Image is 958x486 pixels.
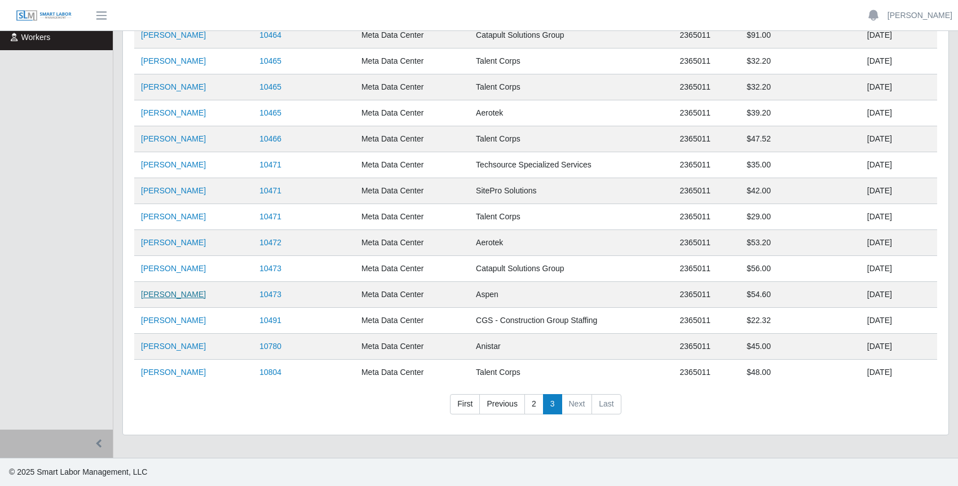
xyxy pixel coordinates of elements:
[355,230,469,256] td: Meta Data Center
[860,308,937,334] td: [DATE]
[469,334,673,360] td: Anistar
[259,108,281,117] a: 10465
[259,134,281,143] a: 10466
[673,204,740,230] td: 2365011
[16,10,72,22] img: SLM Logo
[740,360,860,386] td: $48.00
[21,33,51,42] span: Workers
[141,238,206,247] a: [PERSON_NAME]
[860,360,937,386] td: [DATE]
[259,316,281,325] a: 10491
[673,100,740,126] td: 2365011
[673,152,740,178] td: 2365011
[259,342,281,351] a: 10780
[740,22,860,48] td: $91.00
[740,256,860,282] td: $56.00
[740,334,860,360] td: $45.00
[141,82,206,91] a: [PERSON_NAME]
[9,467,147,476] span: © 2025 Smart Labor Management, LLC
[259,238,281,247] a: 10472
[673,256,740,282] td: 2365011
[355,22,469,48] td: Meta Data Center
[479,394,524,414] a: Previous
[469,204,673,230] td: Talent Corps
[469,48,673,74] td: Talent Corps
[355,204,469,230] td: Meta Data Center
[860,74,937,100] td: [DATE]
[141,212,206,221] a: [PERSON_NAME]
[740,282,860,308] td: $54.60
[543,394,562,414] a: 3
[355,74,469,100] td: Meta Data Center
[673,230,740,256] td: 2365011
[740,308,860,334] td: $22.32
[740,100,860,126] td: $39.20
[355,308,469,334] td: Meta Data Center
[740,74,860,100] td: $32.20
[469,126,673,152] td: Talent Corps
[469,360,673,386] td: Talent Corps
[355,152,469,178] td: Meta Data Center
[259,368,281,377] a: 10804
[469,22,673,48] td: Catapult Solutions Group
[141,290,206,299] a: [PERSON_NAME]
[860,230,937,256] td: [DATE]
[355,48,469,74] td: Meta Data Center
[141,108,206,117] a: [PERSON_NAME]
[259,82,281,91] a: 10465
[141,56,206,65] a: [PERSON_NAME]
[860,48,937,74] td: [DATE]
[141,160,206,169] a: [PERSON_NAME]
[673,48,740,74] td: 2365011
[355,334,469,360] td: Meta Data Center
[860,22,937,48] td: [DATE]
[469,282,673,308] td: Aspen
[259,212,281,221] a: 10471
[355,178,469,204] td: Meta Data Center
[469,230,673,256] td: Aerotek
[740,48,860,74] td: $32.20
[673,282,740,308] td: 2365011
[860,178,937,204] td: [DATE]
[673,334,740,360] td: 2365011
[860,334,937,360] td: [DATE]
[141,368,206,377] a: [PERSON_NAME]
[740,178,860,204] td: $42.00
[673,178,740,204] td: 2365011
[355,100,469,126] td: Meta Data Center
[469,308,673,334] td: CGS - Construction Group Staffing
[469,178,673,204] td: SitePro Solutions
[355,126,469,152] td: Meta Data Center
[259,160,281,169] a: 10471
[469,74,673,100] td: Talent Corps
[860,126,937,152] td: [DATE]
[860,152,937,178] td: [DATE]
[259,56,281,65] a: 10465
[259,30,281,39] a: 10464
[259,264,281,273] a: 10473
[673,22,740,48] td: 2365011
[860,100,937,126] td: [DATE]
[141,134,206,143] a: [PERSON_NAME]
[141,316,206,325] a: [PERSON_NAME]
[141,342,206,351] a: [PERSON_NAME]
[740,126,860,152] td: $47.52
[469,152,673,178] td: Techsource Specialized Services
[141,264,206,273] a: [PERSON_NAME]
[259,186,281,195] a: 10471
[888,10,952,21] a: [PERSON_NAME]
[355,360,469,386] td: Meta Data Center
[450,394,480,414] a: First
[469,256,673,282] td: Catapult Solutions Group
[673,360,740,386] td: 2365011
[740,204,860,230] td: $29.00
[524,394,544,414] a: 2
[469,100,673,126] td: Aerotek
[740,152,860,178] td: $35.00
[860,256,937,282] td: [DATE]
[673,308,740,334] td: 2365011
[673,126,740,152] td: 2365011
[355,256,469,282] td: Meta Data Center
[259,290,281,299] a: 10473
[673,74,740,100] td: 2365011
